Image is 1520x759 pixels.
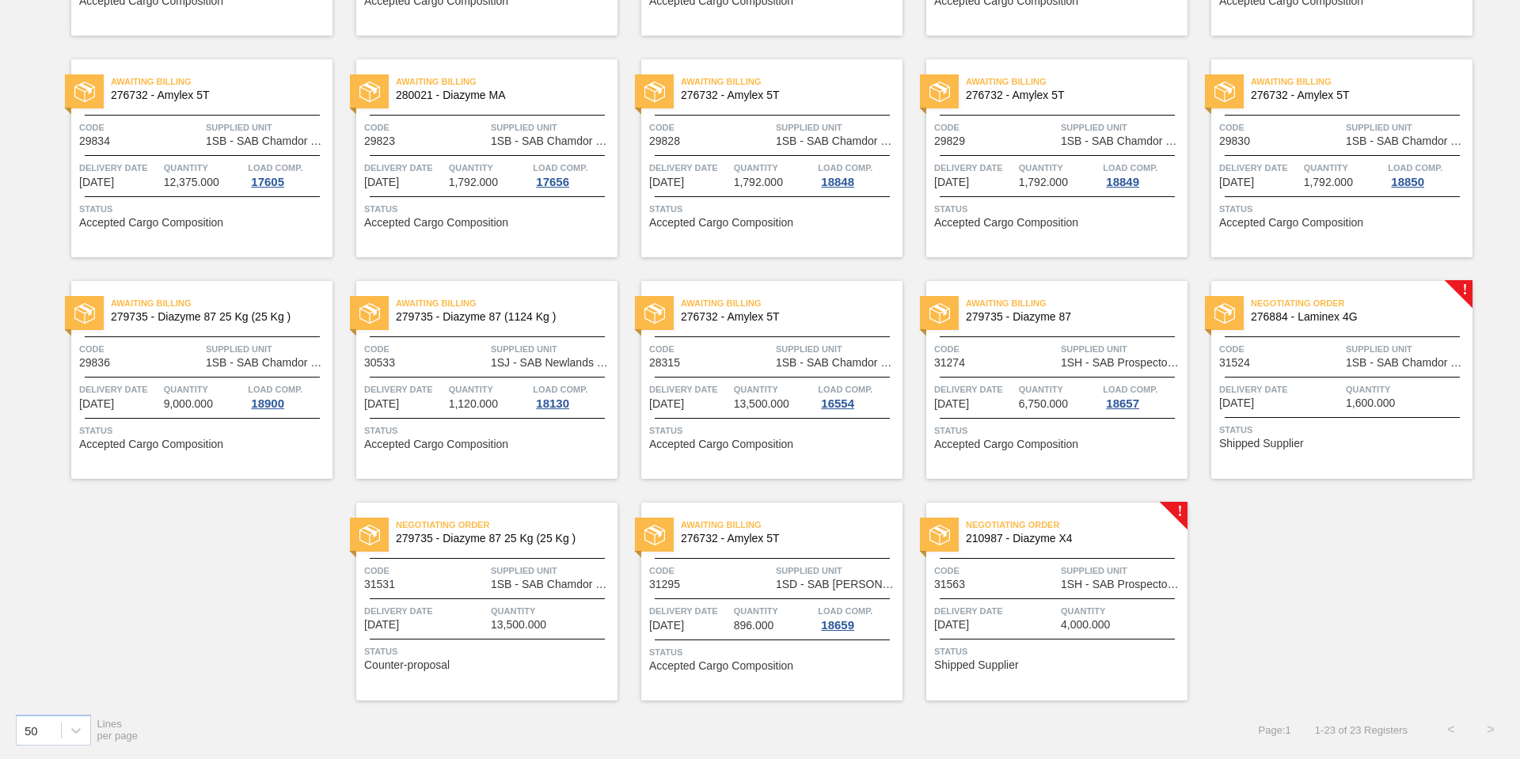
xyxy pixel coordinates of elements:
span: Load Comp. [818,381,872,397]
span: 1SD - SAB Rosslyn Brewery [776,579,899,590]
span: Delivery Date [364,603,487,619]
a: statusAwaiting Billing279735 - Diazyme 87 (1124 Kg )Code30533Supplied Unit1SJ - SAB Newlands Brew... [332,281,617,479]
span: 29829 [934,135,965,147]
div: 18659 [818,619,857,632]
img: status [929,525,950,545]
span: Accepted Cargo Composition [934,217,1078,229]
span: 31524 [1219,357,1250,369]
span: 1SB - SAB Chamdor Brewery [776,135,899,147]
span: 1SH - SAB Prospecton Brewery [1061,357,1184,369]
span: 1SB - SAB Chamdor Brewery [1061,135,1184,147]
img: status [929,82,950,102]
span: Supplied Unit [1061,120,1184,135]
span: Shipped Supplier [934,659,1019,671]
div: 18850 [1388,176,1427,188]
span: Quantity [164,160,245,176]
span: 30533 [364,357,395,369]
span: Quantity [1346,381,1469,397]
span: Delivery Date [79,381,160,397]
span: Quantity [449,381,530,397]
span: Status [934,201,1184,217]
a: statusAwaiting Billing276732 - Amylex 5TCode29834Supplied Unit1SB - SAB Chamdor BreweryDelivery D... [47,59,332,257]
span: Status [934,643,1184,659]
span: Supplied Unit [206,341,329,357]
span: Code [649,341,772,357]
span: Supplied Unit [1061,563,1184,579]
span: Quantity [1061,603,1184,619]
span: Supplied Unit [776,563,899,579]
span: Accepted Cargo Composition [364,217,508,229]
div: 17605 [248,176,287,188]
span: Accepted Cargo Composition [649,438,793,450]
span: 07/18/2025 [79,176,114,188]
a: statusAwaiting Billing276732 - Amylex 5TCode29830Supplied Unit1SB - SAB Chamdor BreweryDelivery D... [1187,59,1472,257]
span: Delivery Date [649,603,730,619]
a: !statusNegotiating Order210987 - Diazyme X4Code31563Supplied Unit1SH - SAB Prospecton BreweryDeli... [902,503,1187,700]
span: 1SB - SAB Chamdor Brewery [206,135,329,147]
span: 9,000.000 [164,398,213,410]
span: Negotiating Order [966,517,1187,533]
span: Status [934,423,1184,438]
img: status [929,303,950,324]
span: Delivery Date [364,160,445,176]
a: statusAwaiting Billing279735 - Diazyme 87Code31274Supplied Unit1SH - SAB Prospecton BreweryDelive... [902,281,1187,479]
span: Status [79,423,329,438]
span: Awaiting Billing [681,517,902,533]
span: Status [79,201,329,217]
span: Awaiting Billing [111,295,332,311]
span: Accepted Cargo Composition [79,217,223,229]
span: 896.000 [734,620,774,632]
span: 31563 [934,579,965,590]
span: Quantity [734,160,815,176]
span: 1,792.000 [1019,176,1068,188]
span: 4,000.000 [1061,619,1110,631]
span: 1,792.000 [1304,176,1353,188]
span: 31531 [364,579,395,590]
div: 18130 [533,397,572,410]
span: Awaiting Billing [966,74,1187,89]
span: 1,792.000 [734,176,783,188]
span: Supplied Unit [776,120,899,135]
span: Status [364,201,614,217]
div: 18900 [248,397,287,410]
img: status [359,303,380,324]
span: Code [934,563,1057,579]
span: Quantity [734,381,815,397]
span: Awaiting Billing [681,295,902,311]
span: 29830 [1219,135,1250,147]
span: Load Comp. [1103,381,1157,397]
span: Awaiting Billing [966,295,1187,311]
span: Delivery Date [934,381,1015,397]
a: Load Comp.17656 [533,160,614,188]
span: Supplied Unit [206,120,329,135]
span: 1 - 23 of 23 Registers [1315,724,1408,736]
span: 6,750.000 [1019,398,1068,410]
img: status [644,82,665,102]
span: 1SB - SAB Chamdor Brewery [206,357,329,369]
img: status [359,525,380,545]
a: Load Comp.18848 [818,160,899,188]
img: status [1214,303,1235,324]
span: 29828 [649,135,680,147]
span: Awaiting Billing [1251,74,1472,89]
span: Load Comp. [533,381,587,397]
span: 13,500.000 [734,398,789,410]
a: Load Comp.18849 [1103,160,1184,188]
a: statusAwaiting Billing276732 - Amylex 5TCode28315Supplied Unit1SB - SAB Chamdor BreweryDelivery D... [617,281,902,479]
span: 279735 - Diazyme 87 (1124 Kg ) [396,311,605,323]
img: status [359,82,380,102]
span: 09/09/2025 [1219,397,1254,409]
div: 50 [25,723,38,737]
div: 16554 [818,397,857,410]
a: statusAwaiting Billing276732 - Amylex 5TCode29829Supplied Unit1SB - SAB Chamdor BreweryDelivery D... [902,59,1187,257]
span: 09/15/2025 [649,620,684,632]
span: Quantity [491,603,614,619]
button: > [1471,710,1510,750]
span: 29834 [79,135,110,147]
span: Code [934,120,1057,135]
span: 08/01/2025 [79,398,114,410]
span: Awaiting Billing [111,74,332,89]
span: 1,792.000 [449,176,498,188]
span: 279735 - Diazyme 87 25 Kg (25 Kg ) [111,311,320,323]
span: Supplied Unit [491,563,614,579]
